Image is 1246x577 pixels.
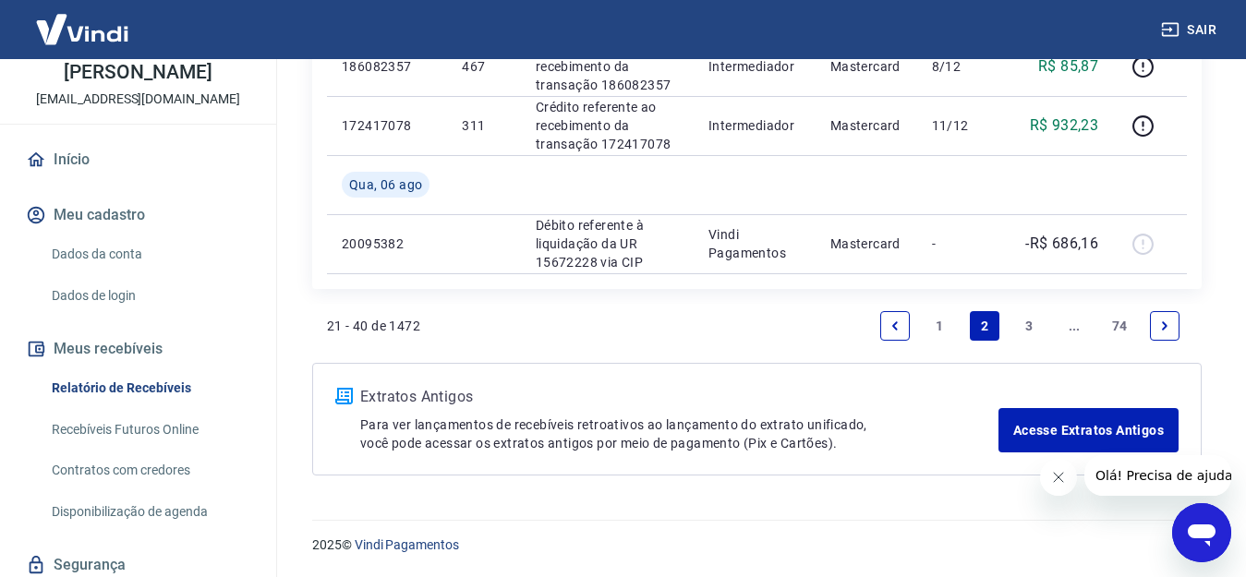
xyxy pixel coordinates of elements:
[1038,55,1098,78] p: R$ 85,87
[342,57,432,76] p: 186082357
[312,535,1202,555] p: 2025 ©
[708,57,801,76] p: Intermediador
[1059,311,1089,341] a: Jump forward
[335,388,353,404] img: ícone
[873,304,1187,348] ul: Pagination
[44,451,254,489] a: Contratos com credores
[22,329,254,369] button: Meus recebíveis
[1025,233,1098,255] p: -R$ 686,16
[536,216,679,271] p: Débito referente à liquidação da UR 15672228 via CIP
[1040,459,1077,496] iframe: Fechar mensagem
[44,493,254,531] a: Disponibilização de agenda
[1150,311,1179,341] a: Next page
[44,235,254,273] a: Dados da conta
[462,57,505,76] p: 467
[349,175,422,194] span: Qua, 06 ago
[360,386,998,408] p: Extratos Antigos
[360,415,998,452] p: Para ver lançamentos de recebíveis retroativos ao lançamento do extrato unificado, você pode aces...
[342,116,432,135] p: 172417078
[327,317,420,335] p: 21 - 40 de 1472
[1084,455,1231,496] iframe: Mensagem da empresa
[22,139,254,180] a: Início
[1157,13,1224,47] button: Sair
[925,311,955,341] a: Page 1
[22,1,142,57] img: Vindi
[830,116,902,135] p: Mastercard
[830,57,902,76] p: Mastercard
[64,63,212,82] p: [PERSON_NAME]
[932,234,986,253] p: -
[11,13,155,28] span: Olá! Precisa de ajuda?
[970,311,999,341] a: Page 2 is your current page
[932,57,986,76] p: 8/12
[998,408,1179,452] a: Acesse Extratos Antigos
[44,277,254,315] a: Dados de login
[342,234,432,253] p: 20095382
[462,116,505,135] p: 311
[932,116,986,135] p: 11/12
[708,225,801,262] p: Vindi Pagamentos
[536,39,679,94] p: Crédito referente ao recebimento da transação 186082357
[1105,311,1135,341] a: Page 74
[536,98,679,153] p: Crédito referente ao recebimento da transação 172417078
[708,116,801,135] p: Intermediador
[44,411,254,449] a: Recebíveis Futuros Online
[1172,503,1231,562] iframe: Botão para abrir a janela de mensagens
[36,90,240,109] p: [EMAIL_ADDRESS][DOMAIN_NAME]
[44,369,254,407] a: Relatório de Recebíveis
[1015,311,1045,341] a: Page 3
[1030,114,1099,137] p: R$ 932,23
[830,234,902,253] p: Mastercard
[22,195,254,235] button: Meu cadastro
[880,311,910,341] a: Previous page
[355,537,459,552] a: Vindi Pagamentos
